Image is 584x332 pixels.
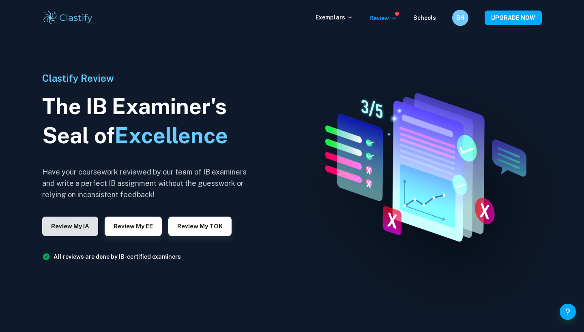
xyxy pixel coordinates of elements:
img: Clastify logo [42,10,94,26]
button: Review my EE [105,217,162,236]
img: IA Review hero [306,86,537,246]
h6: BH [456,13,465,22]
button: BH [452,10,468,26]
button: Review my IA [42,217,98,236]
a: All reviews are done by IB-certified examiners [54,253,181,260]
p: Exemplars [316,13,353,22]
button: UPGRADE NOW [485,11,542,25]
span: Excellence [115,123,228,148]
h6: Have your coursework reviewed by our team of IB examiners and write a perfect IB assignment witho... [42,166,253,200]
h6: Clastify Review [42,71,253,85]
h1: The IB Examiner's Seal of [42,92,253,150]
button: Help and Feedback [560,304,576,320]
p: Review [369,14,397,23]
button: Review my TOK [168,217,232,236]
a: Schools [413,15,436,21]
